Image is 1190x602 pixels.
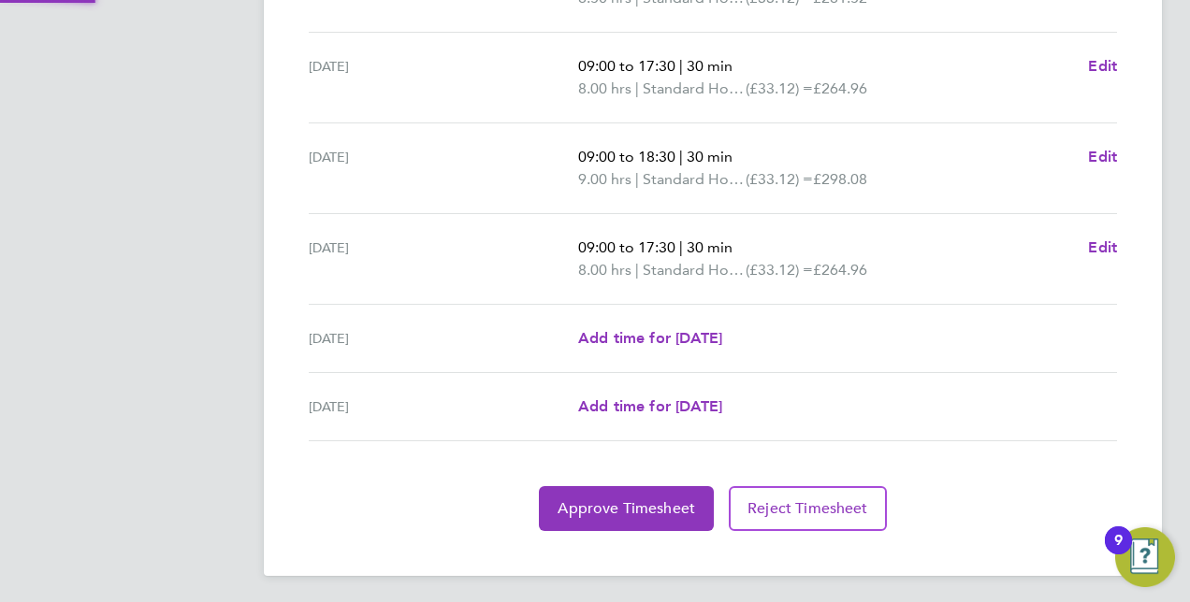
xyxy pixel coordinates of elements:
span: Reject Timesheet [747,499,868,518]
span: | [679,148,683,165]
a: Edit [1088,236,1117,259]
span: 09:00 to 18:30 [578,148,675,165]
span: Standard Hourly [643,78,746,100]
span: 30 min [687,238,733,256]
a: Edit [1088,146,1117,168]
span: | [635,79,639,97]
a: Add time for [DATE] [578,395,722,418]
span: | [679,238,683,256]
span: | [635,170,639,188]
a: Edit [1088,55,1117,78]
div: 9 [1114,540,1123,565]
span: Edit [1088,238,1117,256]
span: Edit [1088,148,1117,165]
div: [DATE] [309,327,578,350]
span: £264.96 [813,261,867,279]
span: 30 min [687,57,733,75]
div: [DATE] [309,236,578,281]
span: 8.00 hrs [578,79,631,97]
span: (£33.12) = [746,79,813,97]
span: 09:00 to 17:30 [578,57,675,75]
span: | [635,261,639,279]
span: | [679,57,683,75]
a: Add time for [DATE] [578,327,722,350]
span: Standard Hourly [643,168,746,191]
span: 9.00 hrs [578,170,631,188]
div: [DATE] [309,55,578,100]
span: Standard Hourly [643,259,746,281]
span: Edit [1088,57,1117,75]
div: [DATE] [309,395,578,418]
span: Add time for [DATE] [578,329,722,347]
span: 30 min [687,148,733,165]
button: Approve Timesheet [539,486,714,531]
span: 8.00 hrs [578,261,631,279]
span: (£33.12) = [746,261,813,279]
span: 09:00 to 17:30 [578,238,675,256]
div: [DATE] [309,146,578,191]
span: £298.08 [813,170,867,188]
span: Add time for [DATE] [578,397,722,415]
span: £264.96 [813,79,867,97]
span: (£33.12) = [746,170,813,188]
span: Approve Timesheet [558,499,695,518]
button: Reject Timesheet [729,486,887,531]
button: Open Resource Center, 9 new notifications [1115,527,1175,587]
